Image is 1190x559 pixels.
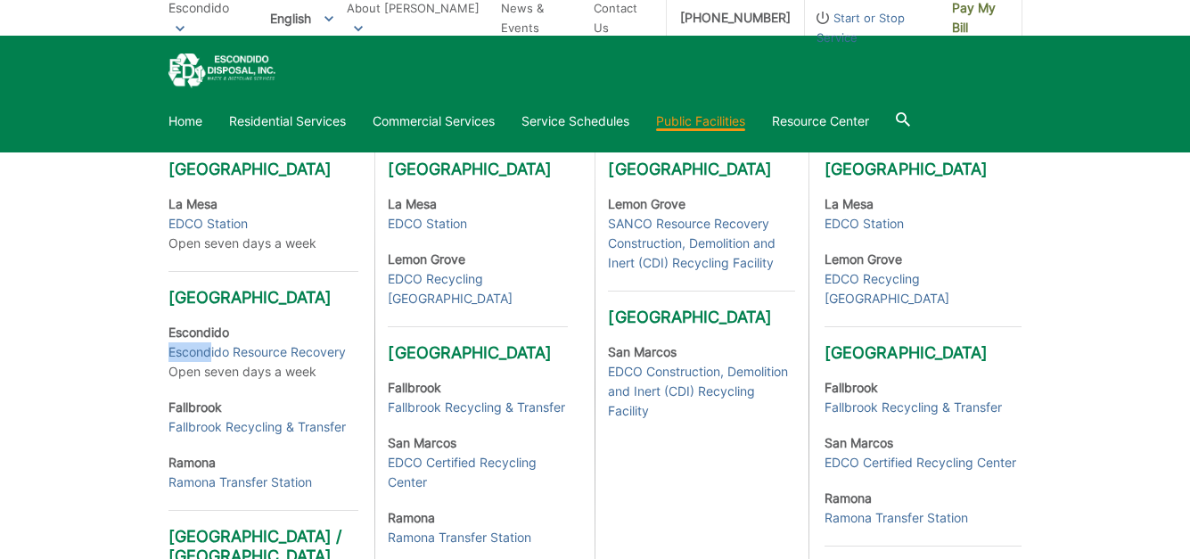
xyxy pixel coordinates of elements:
[168,325,229,340] strong: Escondido
[825,453,1016,473] a: EDCO Certified Recycling Center
[168,160,359,179] h3: [GEOGRAPHIC_DATA]
[168,399,222,415] strong: Fallbrook
[388,196,437,211] strong: La Mesa
[168,53,275,88] a: EDCD logo. Return to the homepage.
[388,380,441,395] strong: Fallbrook
[825,251,902,267] strong: Lemon Grove
[168,417,346,437] a: Fallbrook Recycling & Transfer
[168,323,359,382] p: Open seven days a week
[168,473,312,492] a: Ramona Transfer Station
[388,528,531,547] a: Ramona Transfer Station
[388,269,568,308] a: EDCO Recycling [GEOGRAPHIC_DATA]
[608,344,677,359] strong: San Marcos
[388,398,565,417] a: Fallbrook Recycling & Transfer
[825,269,1022,308] a: EDCO Recycling [GEOGRAPHIC_DATA]
[168,111,202,131] a: Home
[608,291,794,327] h3: [GEOGRAPHIC_DATA]
[388,326,568,363] h3: [GEOGRAPHIC_DATA]
[825,160,1022,179] h3: [GEOGRAPHIC_DATA]
[656,111,745,131] a: Public Facilities
[388,435,456,450] strong: San Marcos
[168,214,248,234] a: EDCO Station
[168,455,216,470] strong: Ramona
[772,111,869,131] a: Resource Center
[608,160,794,179] h3: [GEOGRAPHIC_DATA]
[168,194,359,253] p: Open seven days a week
[825,435,893,450] strong: San Marcos
[825,508,968,528] a: Ramona Transfer Station
[608,214,794,273] a: SANCO Resource Recovery Construction, Demolition and Inert (CDI) Recycling Facility
[825,214,904,234] a: EDCO Station
[257,4,347,33] span: English
[168,271,359,308] h3: [GEOGRAPHIC_DATA]
[388,251,465,267] strong: Lemon Grove
[825,490,872,506] strong: Ramona
[521,111,629,131] a: Service Schedules
[388,160,568,179] h3: [GEOGRAPHIC_DATA]
[373,111,495,131] a: Commercial Services
[608,362,794,421] a: EDCO Construction, Demolition and Inert (CDI) Recycling Facility
[825,326,1022,363] h3: [GEOGRAPHIC_DATA]
[608,196,685,211] strong: Lemon Grove
[168,196,217,211] strong: La Mesa
[388,214,467,234] a: EDCO Station
[388,453,568,492] a: EDCO Certified Recycling Center
[825,398,1002,417] a: Fallbrook Recycling & Transfer
[168,342,346,362] a: Escondido Resource Recovery
[229,111,346,131] a: Residential Services
[388,510,435,525] strong: Ramona
[825,196,874,211] strong: La Mesa
[825,380,878,395] strong: Fallbrook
